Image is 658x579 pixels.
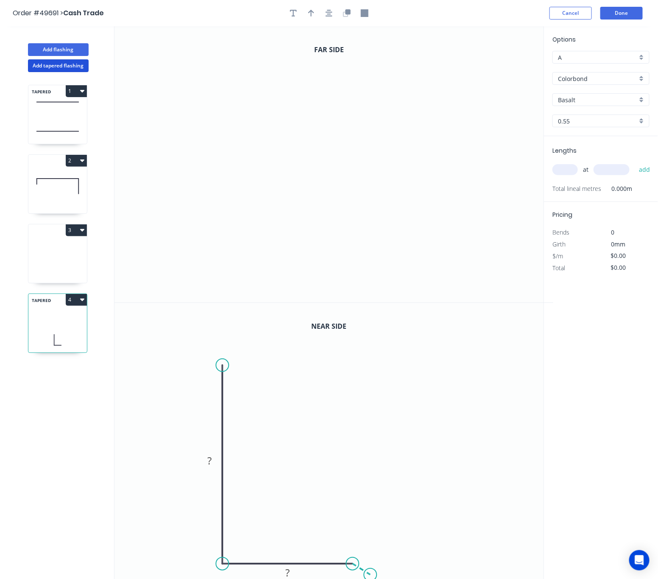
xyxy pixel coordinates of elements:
span: at [583,164,588,176]
span: Pricing [552,210,572,219]
button: Done [600,7,643,20]
span: Total lineal metres [552,183,601,195]
span: Options [552,35,576,44]
span: Order #49691 > [13,8,63,18]
svg: 0 [114,26,553,302]
input: Price level [558,53,637,62]
span: Girth [552,240,566,248]
button: Add tapered flashing [28,59,89,72]
span: Lengths [552,146,577,155]
button: 3 [66,224,87,236]
button: add [635,162,655,177]
button: Add flashing [28,43,89,56]
button: Cancel [549,7,592,20]
input: Material [558,74,637,83]
span: 0mm [611,240,626,248]
span: Bends [552,228,569,236]
button: 1 [66,85,87,97]
input: Thickness [558,117,637,126]
button: 4 [66,294,87,306]
span: 0.000m [601,183,632,195]
input: Colour [558,95,637,104]
span: Total [552,264,565,272]
span: 0 [611,228,615,236]
div: Open Intercom Messenger [629,550,650,571]
tspan: ? [208,453,212,467]
button: 2 [66,155,87,167]
span: Cash Trade [63,8,104,18]
span: $/m [552,252,563,260]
